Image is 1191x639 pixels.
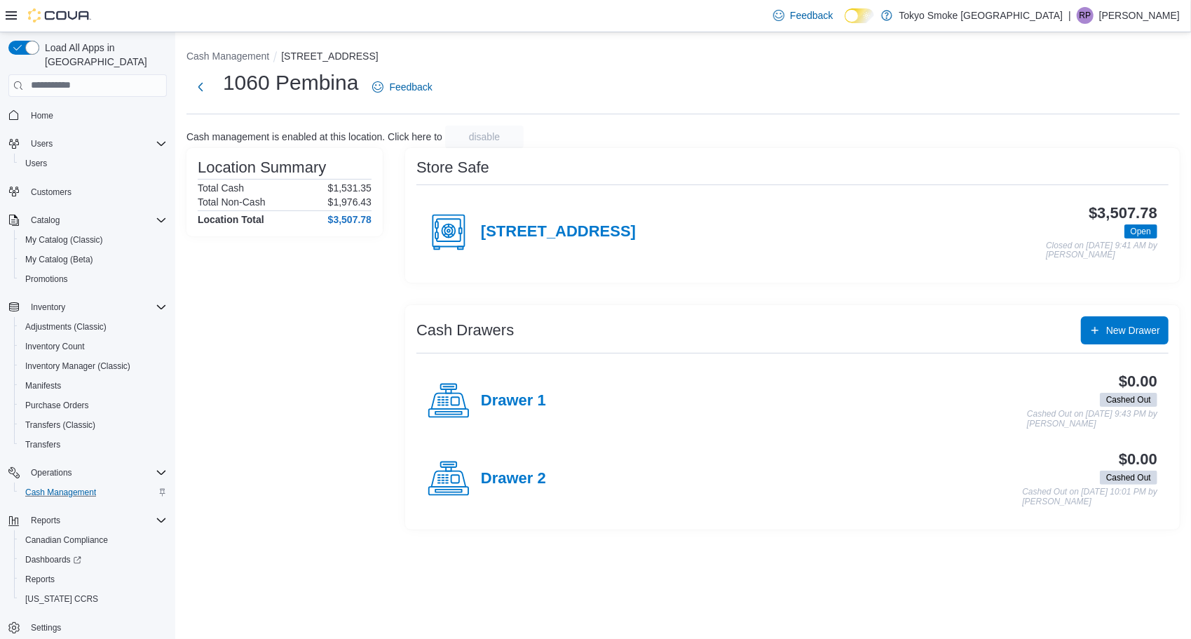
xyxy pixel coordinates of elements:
[25,380,61,391] span: Manifests
[1124,224,1157,238] span: Open
[20,155,53,172] a: Users
[14,570,172,589] button: Reports
[14,356,172,376] button: Inventory Manager (Classic)
[14,483,172,502] button: Cash Management
[328,182,372,194] p: $1,531.35
[25,439,60,450] span: Transfers
[25,464,78,481] button: Operations
[328,196,372,208] p: $1,976.43
[790,8,833,22] span: Feedback
[1131,225,1151,238] span: Open
[31,215,60,226] span: Catalog
[1046,241,1157,260] p: Closed on [DATE] 9:41 AM by [PERSON_NAME]
[1119,373,1157,390] h3: $0.00
[20,271,167,288] span: Promotions
[25,593,98,605] span: [US_STATE] CCRS
[25,135,167,152] span: Users
[25,512,167,529] span: Reports
[25,619,167,636] span: Settings
[20,318,167,335] span: Adjustments (Classic)
[481,223,636,241] h4: [STREET_ADDRESS]
[25,534,108,546] span: Canadian Compliance
[20,377,67,394] a: Manifests
[25,554,81,565] span: Dashboards
[14,376,172,396] button: Manifests
[14,589,172,609] button: [US_STATE] CCRS
[20,397,95,414] a: Purchase Orders
[14,530,172,550] button: Canadian Compliance
[281,51,378,62] button: [STREET_ADDRESS]
[25,158,47,169] span: Users
[20,436,167,453] span: Transfers
[25,487,96,498] span: Cash Management
[25,512,66,529] button: Reports
[25,234,103,245] span: My Catalog (Classic)
[20,358,136,375] a: Inventory Manager (Classic)
[1106,323,1160,337] span: New Drawer
[14,550,172,570] a: Dashboards
[25,419,95,431] span: Transfers (Classic)
[25,107,167,124] span: Home
[768,1,838,29] a: Feedback
[31,467,72,478] span: Operations
[20,551,87,568] a: Dashboards
[14,269,172,289] button: Promotions
[25,361,130,372] span: Inventory Manager (Classic)
[25,341,85,352] span: Inventory Count
[14,396,172,415] button: Purchase Orders
[198,214,264,225] h4: Location Total
[3,511,172,530] button: Reports
[28,8,91,22] img: Cova
[14,435,172,455] button: Transfers
[25,135,58,152] button: Users
[3,297,172,317] button: Inventory
[186,49,1180,66] nav: An example of EuiBreadcrumbs
[416,159,489,176] h3: Store Safe
[20,484,167,501] span: Cash Management
[3,463,172,483] button: Operations
[25,212,65,229] button: Catalog
[416,322,514,339] h3: Cash Drawers
[25,107,59,124] a: Home
[481,470,546,488] h4: Drawer 2
[1081,316,1169,344] button: New Drawer
[198,182,244,194] h6: Total Cash
[14,230,172,250] button: My Catalog (Classic)
[14,415,172,435] button: Transfers (Classic)
[14,337,172,356] button: Inventory Count
[20,436,66,453] a: Transfers
[845,23,845,24] span: Dark Mode
[3,210,172,230] button: Catalog
[20,251,167,268] span: My Catalog (Beta)
[367,73,437,101] a: Feedback
[3,105,172,126] button: Home
[25,299,71,316] button: Inventory
[1027,410,1157,429] p: Cashed Out on [DATE] 9:43 PM by [PERSON_NAME]
[481,392,546,410] h4: Drawer 1
[20,271,74,288] a: Promotions
[25,183,167,201] span: Customers
[1080,7,1091,24] span: RP
[14,154,172,173] button: Users
[25,321,107,332] span: Adjustments (Classic)
[20,417,101,433] a: Transfers (Classic)
[186,51,269,62] button: Cash Management
[198,159,326,176] h3: Location Summary
[20,358,167,375] span: Inventory Manager (Classic)
[14,317,172,337] button: Adjustments (Classic)
[20,417,167,433] span: Transfers (Classic)
[20,338,167,355] span: Inventory Count
[31,515,60,526] span: Reports
[3,134,172,154] button: Users
[198,196,266,208] h6: Total Non-Cash
[20,397,167,414] span: Purchase Orders
[25,254,93,265] span: My Catalog (Beta)
[1099,7,1180,24] p: [PERSON_NAME]
[25,464,167,481] span: Operations
[20,318,112,335] a: Adjustments (Classic)
[39,41,167,69] span: Load All Apps in [GEOGRAPHIC_DATA]
[25,574,55,585] span: Reports
[186,131,442,142] p: Cash management is enabled at this location. Click here to
[20,591,104,607] a: [US_STATE] CCRS
[223,69,358,97] h1: 1060 Pembina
